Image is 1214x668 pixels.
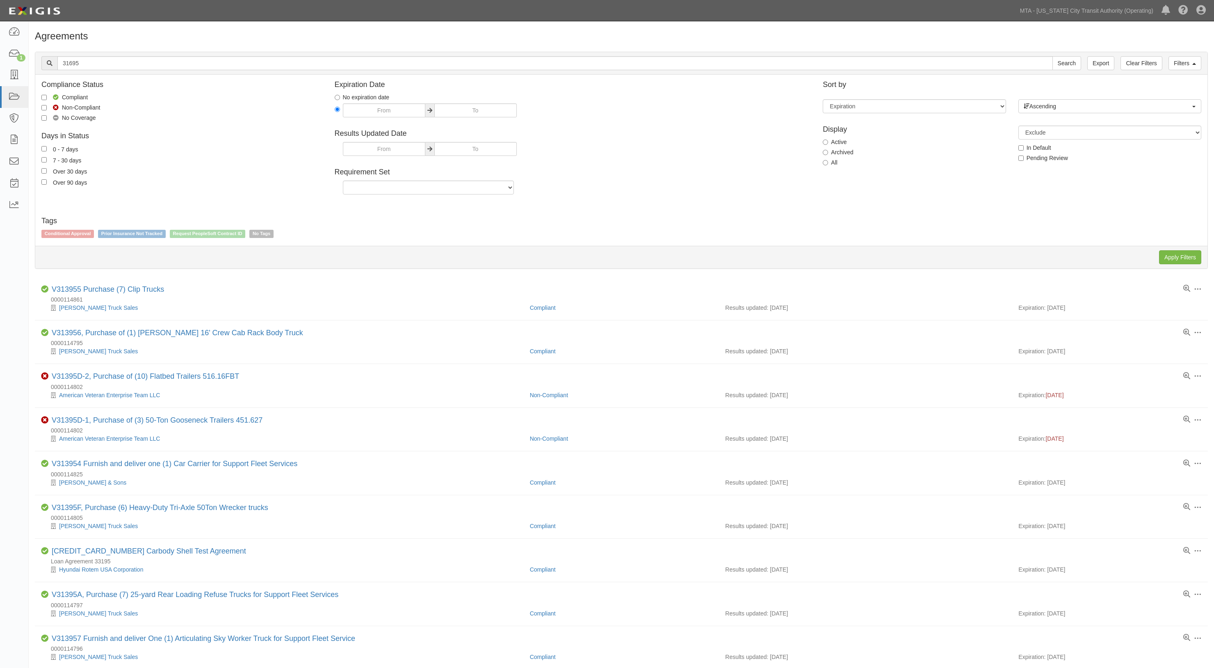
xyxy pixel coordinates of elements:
a: [PERSON_NAME] Truck Sales [59,348,138,355]
input: From [343,142,425,156]
div: Loan Agreement 33195 [41,557,1208,565]
input: To [434,142,517,156]
div: 0000114796 [41,645,1208,653]
input: 7 - 30 days [41,157,47,162]
div: Expiration: [DATE] [1018,653,1202,661]
div: 0000114805 [41,514,1208,522]
div: Expiration: [1018,435,1202,443]
span: Conditional Approval [41,230,94,238]
div: 0000114802 [41,383,1208,391]
i: Compliant [41,504,48,511]
div: V313957 Furnish and deliver One (1) Articulating Sky Worker Truck for Support Fleet Service [52,634,355,643]
a: [CREDIT_CARD_NUMBER] Carbody Shell Test Agreement [52,547,246,555]
i: Compliant [41,547,48,555]
div: 0000114825 [41,470,1208,478]
h4: Sort by [823,81,1201,89]
a: V31395F, Purchase (6) Heavy-Duty Tri-Axle 50Ton Wrecker trucks [52,503,268,512]
div: V313956, Purchase of (1) COE 16' Crew Cab Rack Body Truck [52,329,303,338]
a: V31395D-1, Purchase of (3) 50-Ton Gooseneck Trailers 451.627 [52,416,262,424]
input: Non-Compliant [41,105,47,110]
a: V313956, Purchase of (1) [PERSON_NAME] 16' Crew Cab Rack Body Truck [52,329,303,337]
span: [DATE] [1045,392,1063,398]
a: View results summary [1183,373,1190,380]
span: Ascending [1024,102,1191,110]
div: Expiration: [DATE] [1018,347,1202,355]
label: No Coverage [41,114,96,122]
div: Expiration: [DATE] [1018,565,1202,574]
span: [DATE] [1045,435,1063,442]
h4: Expiration Date [335,81,811,89]
div: Expiration: [1018,391,1202,399]
a: Non-Compliant [530,435,568,442]
a: V31395A, Purchase (7) 25-yard Rear Loading Refuse Trucks for Support Fleet Services [52,590,338,599]
label: No expiration date [335,93,390,101]
h4: Tags [41,217,1201,225]
a: V31395D-2, Purchase of (10) Flatbed Trailers 516.16FBT [52,372,239,380]
h4: Requirement Set [335,168,811,176]
a: View results summary [1183,460,1190,467]
input: No Coverage [41,115,47,121]
div: 0000114797 [41,601,1208,609]
label: Archived [823,148,853,156]
h4: Display [823,126,1006,134]
div: Diehl & Sons [41,478,524,487]
div: 600000000033195 Carbody Shell Test Agreement [52,547,246,556]
i: Help Center - Complianz [1178,6,1188,16]
i: Compliant [41,329,48,336]
div: Expiration: [DATE] [1018,478,1202,487]
a: V313957 Furnish and deliver One (1) Articulating Sky Worker Truck for Support Fleet Service [52,634,355,643]
div: Expiration: [DATE] [1018,522,1202,530]
i: Non-Compliant [41,373,48,380]
input: Apply Filters [1159,250,1201,264]
a: View results summary [1183,547,1190,555]
a: V313954 Furnish and deliver one (1) Car Carrier for Support Fleet Services [52,460,297,468]
input: No expiration date [335,95,340,100]
div: Gabrielli Truck Sales [41,347,524,355]
a: [PERSON_NAME] Truck Sales [59,654,138,660]
input: Archived [823,150,828,155]
a: Non-Compliant [530,392,568,398]
a: Export [1087,56,1114,70]
div: Gabrielli Truck Sales [41,609,524,618]
a: Compliant [530,610,556,617]
div: V31395D-2, Purchase of (10) Flatbed Trailers 516.16FBT [52,372,239,381]
a: Filters [1168,56,1201,70]
div: 1 [17,54,25,62]
div: 0000114795 [41,339,1208,347]
div: Results updated: [DATE] [725,609,1006,618]
div: 7 - 30 days [53,156,81,165]
div: Hyundai Rotem USA Corporation [41,565,524,574]
div: Results updated: [DATE] [725,347,1006,355]
input: Search [57,56,1053,70]
div: V313955 Purchase (7) Clip Trucks [52,285,164,294]
a: [PERSON_NAME] Truck Sales [59,610,138,617]
div: Over 90 days [53,178,87,187]
a: Compliant [530,479,556,486]
a: Compliant [530,654,556,660]
i: Compliant [41,286,48,293]
a: View results summary [1183,634,1190,642]
a: Compliant [530,523,556,529]
a: Compliant [530,566,556,573]
input: Search [1052,56,1081,70]
div: Results updated: [DATE] [725,391,1006,399]
a: American Veteran Enterprise Team LLC [59,435,160,442]
div: Results updated: [DATE] [725,478,1006,487]
div: Expiration: [DATE] [1018,304,1202,312]
input: Over 30 days [41,168,47,174]
input: All [823,160,828,165]
i: Compliant [41,591,48,598]
div: Results updated: [DATE] [725,565,1006,574]
a: View results summary [1183,416,1190,423]
div: Over 30 days [53,167,87,176]
a: View results summary [1183,285,1190,293]
input: In Default [1018,145,1024,151]
a: V313955 Purchase (7) Clip Trucks [52,285,164,293]
img: logo-5460c22ac91f19d4615b14bd174203de0afe785f0fc80cf4dbbc73dc1793850b.png [6,4,63,18]
i: Compliant [41,635,48,642]
label: Active [823,138,847,146]
a: [PERSON_NAME] Truck Sales [59,304,138,311]
div: 0000114802 [41,426,1208,435]
div: Results updated: [DATE] [725,435,1006,443]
